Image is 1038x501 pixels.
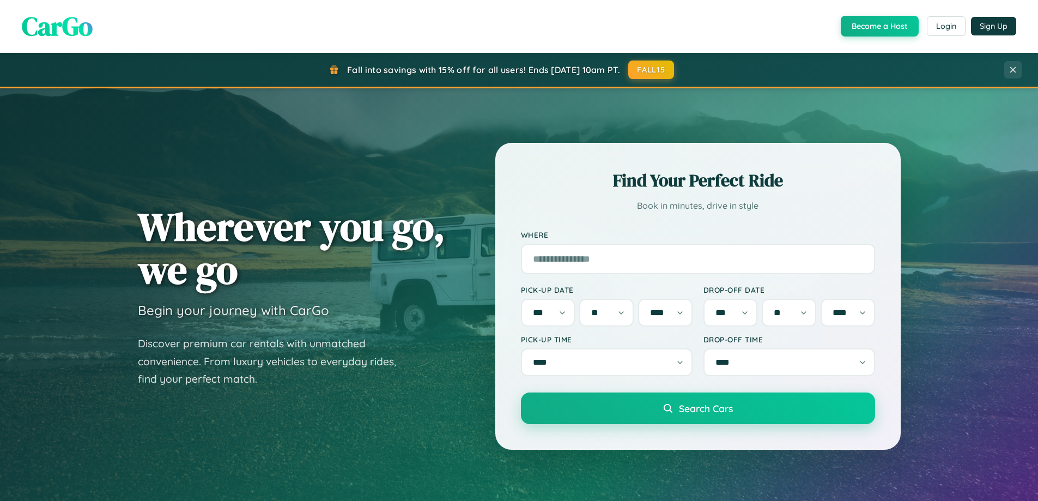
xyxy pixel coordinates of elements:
h1: Wherever you go, we go [138,205,445,291]
label: Where [521,230,875,239]
label: Pick-up Time [521,335,693,344]
button: Search Cars [521,393,875,424]
button: FALL15 [628,61,674,79]
h2: Find Your Perfect Ride [521,168,875,192]
h3: Begin your journey with CarGo [138,302,329,318]
label: Pick-up Date [521,285,693,294]
button: Sign Up [971,17,1016,35]
label: Drop-off Time [703,335,875,344]
span: Fall into savings with 15% off for all users! Ends [DATE] 10am PT. [347,64,620,75]
button: Login [927,16,966,36]
span: Search Cars [679,402,733,414]
span: CarGo [22,8,93,44]
label: Drop-off Date [703,285,875,294]
p: Book in minutes, drive in style [521,198,875,214]
p: Discover premium car rentals with unmatched convenience. From luxury vehicles to everyday rides, ... [138,335,410,388]
button: Become a Host [841,16,919,37]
